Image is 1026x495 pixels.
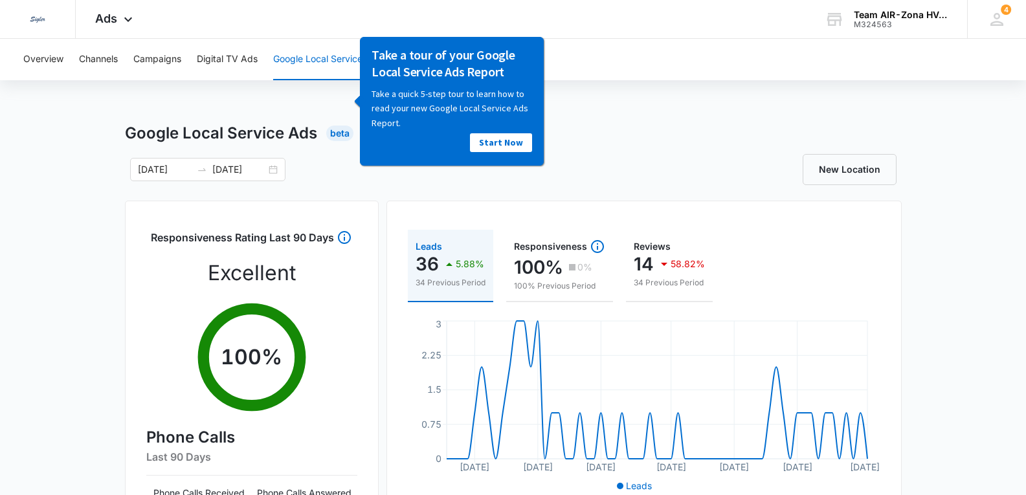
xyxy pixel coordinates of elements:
p: 58.82% [671,259,705,269]
div: Beta [326,126,353,141]
div: Responsiveness [514,239,605,254]
h3: Take a tour of your Google Local Service Ads Report [21,10,182,43]
p: 100% [514,257,563,278]
p: 34 Previous Period [634,277,705,289]
p: 36 [416,254,439,274]
p: 34 Previous Period [416,277,485,289]
button: Campaigns [133,39,181,80]
button: Google Local Service Ads [273,39,382,80]
span: swap-right [197,164,207,175]
tspan: [DATE] [586,461,616,472]
a: New Location [803,154,897,185]
p: 5.88% [456,259,484,269]
tspan: [DATE] [850,461,880,472]
div: notifications count [1001,5,1011,15]
tspan: 3 [436,318,441,329]
tspan: [DATE] [522,461,552,472]
span: Leads [626,480,652,491]
tspan: 2.25 [421,349,441,360]
tspan: [DATE] [656,461,686,472]
h4: Phone Calls [146,426,357,449]
span: 4 [1001,5,1011,15]
p: 0% [577,263,592,272]
div: account id [854,20,948,29]
input: Start date [138,162,192,177]
a: Start Now [120,96,182,115]
img: Sigler Corporate [26,8,49,31]
div: account name [854,10,948,20]
p: Take a quick 5-step tour to learn how to read your new Google Local Service Ads Report. [21,50,182,93]
tspan: 1.5 [427,384,441,395]
div: Leads [416,242,485,251]
p: Excellent [208,258,296,289]
tspan: [DATE] [782,461,812,472]
tspan: [DATE] [460,461,489,472]
p: 100% Previous Period [514,280,605,292]
span: Ads [95,12,117,25]
tspan: 0.75 [421,419,441,430]
input: End date [212,162,266,177]
div: Reviews [634,242,705,251]
tspan: 0 [436,453,441,464]
h1: Google Local Service Ads [125,122,317,145]
p: 14 [634,254,654,274]
h6: Last 90 Days [146,449,357,465]
h3: Responsiveness Rating Last 90 Days [151,230,334,252]
button: Channels [79,39,118,80]
span: to [197,164,207,175]
button: Digital TV Ads [197,39,258,80]
p: 100 % [221,342,282,373]
button: Overview [23,39,63,80]
tspan: [DATE] [719,461,749,472]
